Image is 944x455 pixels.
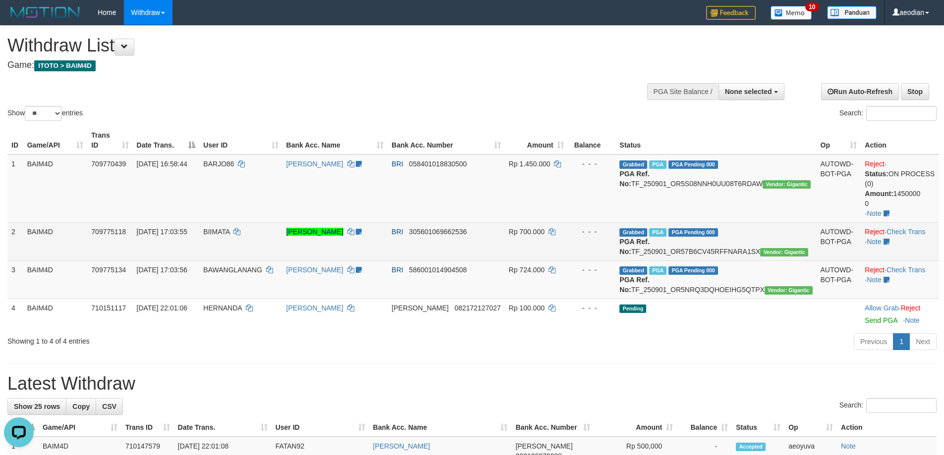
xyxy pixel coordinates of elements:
span: BAWANGLANANG [203,266,262,274]
td: TF_250901_OR57B6CV45RFFNARA1SX [615,222,816,260]
span: BRI [391,160,403,168]
th: Trans ID: activate to sort column ascending [87,126,132,154]
a: [PERSON_NAME] [286,228,343,236]
a: Reject [865,228,885,236]
div: - - - [572,303,611,313]
th: ID [7,126,23,154]
a: Note [841,442,856,450]
td: 4 [7,299,23,329]
span: [DATE] 17:03:56 [137,266,187,274]
span: BRI [391,228,403,236]
th: Amount: activate to sort column ascending [505,126,568,154]
a: Send PGA [865,316,897,324]
img: MOTION_logo.png [7,5,83,20]
td: BAIM4D [23,299,88,329]
a: Check Trans [887,266,926,274]
td: · [861,299,939,329]
th: User ID: activate to sort column ascending [199,126,282,154]
span: 10 [805,2,819,11]
a: Run Auto-Refresh [821,83,899,100]
img: Button%20Memo.svg [771,6,812,20]
label: Show entries [7,106,83,121]
a: [PERSON_NAME] [286,304,343,312]
span: HERNANDA [203,304,242,312]
td: AUTOWD-BOT-PGA [817,154,861,223]
a: CSV [96,398,123,415]
a: Stop [901,83,929,100]
span: Rp 1.450.000 [509,160,551,168]
span: Grabbed [619,228,647,237]
th: Trans ID: activate to sort column ascending [121,418,174,437]
th: Status [615,126,816,154]
span: Grabbed [619,266,647,275]
span: 709775118 [91,228,126,236]
span: CSV [102,403,116,410]
span: Marked by aeoyuva [649,228,666,237]
a: [PERSON_NAME] [373,442,430,450]
a: Reject [865,266,885,274]
a: Note [867,209,882,217]
span: [PERSON_NAME] [515,442,572,450]
th: Op: activate to sort column ascending [817,126,861,154]
b: PGA Ref. No: [619,276,649,294]
td: BAIM4D [23,154,88,223]
a: Copy [66,398,96,415]
b: Amount: [865,190,893,198]
th: Op: activate to sort column ascending [784,418,837,437]
span: PGA Pending [668,160,718,169]
span: Marked by aeoyuva [649,160,666,169]
span: · [865,304,900,312]
span: Copy 082172127027 to clipboard [454,304,500,312]
th: Date Trans.: activate to sort column ascending [174,418,272,437]
a: Note [867,276,882,284]
span: Copy 305601069662536 to clipboard [409,228,467,236]
div: - - - [572,159,611,169]
a: Previous [854,333,893,350]
td: TF_250901_OR5NRQ3DQHOEIHG5QTPX [615,260,816,299]
span: Rp 724.000 [509,266,545,274]
th: Game/API: activate to sort column ascending [39,418,121,437]
span: Rp 100.000 [509,304,545,312]
span: None selected [725,88,772,96]
span: Marked by aeoyuva [649,266,666,275]
a: 1 [893,333,910,350]
a: Show 25 rows [7,398,66,415]
td: AUTOWD-BOT-PGA [817,260,861,299]
a: [PERSON_NAME] [286,160,343,168]
span: [PERSON_NAME] [391,304,448,312]
th: Game/API: activate to sort column ascending [23,126,88,154]
th: Date Trans.: activate to sort column descending [133,126,200,154]
span: 709770439 [91,160,126,168]
th: Action [837,418,937,437]
span: [DATE] 16:58:44 [137,160,187,168]
button: Open LiveChat chat widget [4,4,34,34]
th: Bank Acc. Name: activate to sort column ascending [369,418,512,437]
td: TF_250901_OR5S08NNH0UU08T6RDAW [615,154,816,223]
span: [DATE] 22:01:06 [137,304,187,312]
div: Showing 1 to 4 of 4 entries [7,332,386,346]
span: Rp 700.000 [509,228,545,236]
span: [DATE] 17:03:55 [137,228,187,236]
a: Reject [865,160,885,168]
th: Balance: activate to sort column ascending [677,418,732,437]
span: BIIMATA [203,228,229,236]
span: Vendor URL: https://order5.1velocity.biz [765,286,813,295]
label: Search: [839,398,937,413]
td: 3 [7,260,23,299]
span: Show 25 rows [14,403,60,410]
span: Copy [72,403,90,410]
div: PGA Site Balance / [647,83,719,100]
span: 710151117 [91,304,126,312]
td: · · [861,260,939,299]
a: Allow Grab [865,304,898,312]
img: panduan.png [827,6,877,19]
span: Copy 586001014904508 to clipboard [409,266,467,274]
a: [PERSON_NAME] [286,266,343,274]
span: 709775134 [91,266,126,274]
div: ON PROCESS (0) 1450000 0 [865,169,935,208]
span: PGA Pending [668,228,718,237]
span: Vendor URL: https://order5.1velocity.biz [760,248,808,256]
th: Bank Acc. Number: activate to sort column ascending [511,418,594,437]
select: Showentries [25,106,62,121]
span: Grabbed [619,160,647,169]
